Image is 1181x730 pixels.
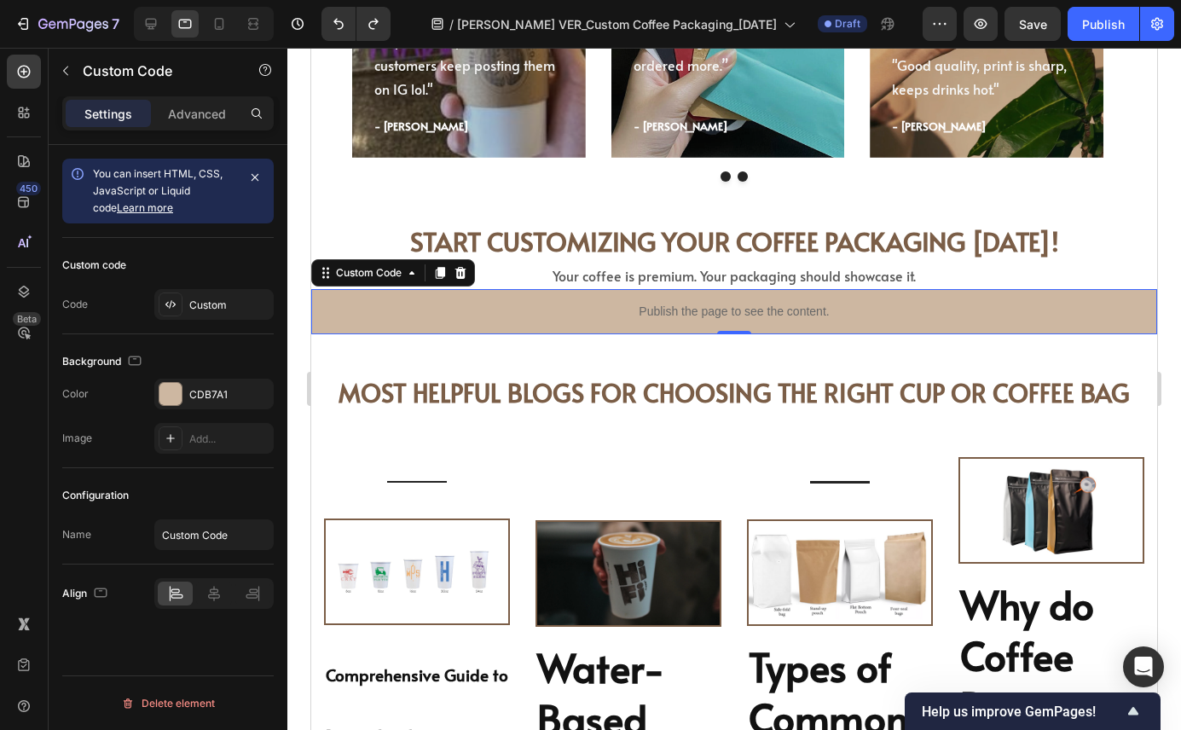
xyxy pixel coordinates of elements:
[62,488,129,503] div: Configuration
[1019,17,1047,32] span: Save
[322,71,512,88] p: - [PERSON_NAME]
[62,690,274,717] button: Delete element
[83,61,228,81] p: Custom Code
[922,701,1143,721] button: Show survey - Help us improve GemPages!
[99,176,748,211] strong: START CUSTOMIZING YOUR COFFEE PACKAGING [DATE]!
[62,386,89,402] div: Color
[581,71,770,88] p: - [PERSON_NAME]
[835,16,860,32] span: Draft
[241,218,605,237] span: Your coffee is premium. Your packaging should showcase it.
[21,217,94,233] div: Custom Code
[27,327,819,362] strong: Most Helpful Blogs for Choosing the Right Cup or Coffee Bag
[16,182,41,195] div: 450
[1123,646,1164,687] div: Open Intercom Messenger
[62,527,91,542] div: Name
[311,48,1157,730] iframe: Design area
[117,201,173,214] a: Learn more
[922,704,1123,720] span: Help us improve GemPages!
[84,105,132,123] p: Settings
[63,71,252,88] p: - [PERSON_NAME]
[112,14,119,34] p: 7
[13,471,199,576] img: gempages_554882697223209794-71745f99-87b9-4344-a077-a43db042218a.jpg
[457,15,777,33] span: [PERSON_NAME] VER_Custom Coffee Packaging_[DATE]
[189,298,269,313] div: Custom
[189,387,269,403] div: CDB7A1
[62,297,88,312] div: Code
[1082,15,1125,33] div: Publish
[189,432,269,447] div: Add...
[62,582,111,605] div: Align
[13,312,41,326] div: Beta
[7,7,127,41] button: 7
[436,472,622,577] img: gempages_554882697223209794-82777e79-9dab-4ff2-82f5-2b9df3abe293.png
[321,7,391,41] div: Undo/Redo
[168,105,226,123] p: Advanced
[449,15,454,33] span: /
[426,124,437,134] button: Dot
[93,167,223,214] span: You can insert HTML, CSS, JavaScript or Liquid code
[647,409,833,515] img: gempages_554882697223209794-3622b8ef-435a-4120-bd3f-87168fd43a62.png
[121,693,215,714] div: Delete element
[1068,7,1139,41] button: Publish
[224,472,410,578] img: gempages_554882697223209794-01a2313a-2921-444b-8e84-59ae0461a162.jpg
[62,351,145,374] div: Background
[581,5,770,55] p: "Good quality, print is sharp, keeps drinks hot."
[62,431,92,446] div: Image
[409,124,420,134] button: Dot
[1004,7,1061,41] button: Save
[62,258,126,273] div: Custom code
